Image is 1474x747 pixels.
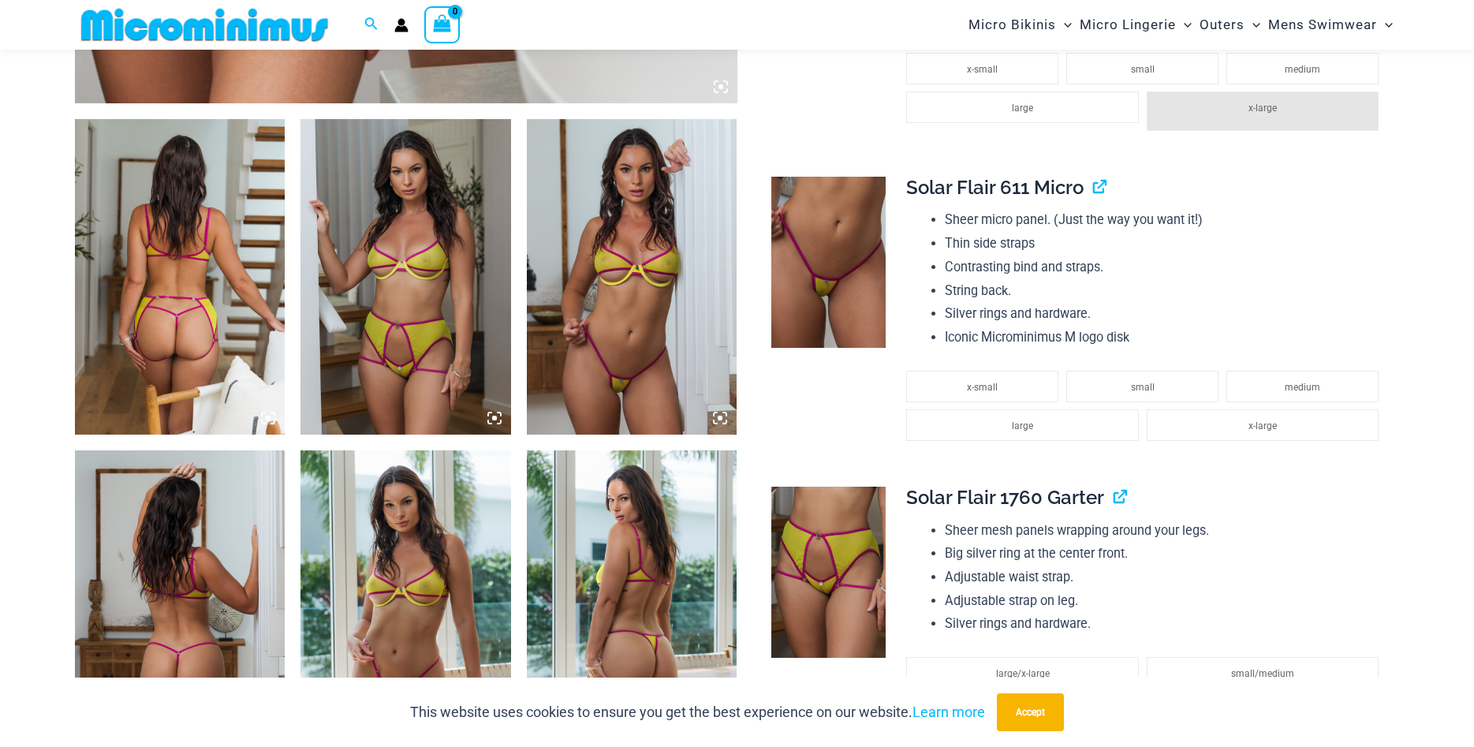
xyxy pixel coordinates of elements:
[906,657,1138,689] li: large/x-large
[1231,668,1294,679] span: small/medium
[75,7,334,43] img: MM SHOP LOGO FLAT
[1012,420,1033,431] span: large
[945,542,1386,566] li: Big silver ring at the center front.
[1080,5,1176,45] span: Micro Lingerie
[1012,103,1033,114] span: large
[1248,103,1277,114] span: x-large
[527,119,737,435] img: Dangers Kiss Solar Flair 1060 Bra 611 Micro
[1226,53,1379,84] li: medium
[1264,5,1397,45] a: Mens SwimwearMenu ToggleMenu Toggle
[912,704,985,720] a: Learn more
[906,92,1138,123] li: large
[1196,5,1264,45] a: OutersMenu ToggleMenu Toggle
[906,486,1104,509] span: Solar Flair 1760 Garter
[1176,5,1192,45] span: Menu Toggle
[967,382,998,393] span: x-small
[1200,5,1245,45] span: Outers
[967,64,998,75] span: x-small
[945,612,1386,636] li: Silver rings and hardware.
[945,279,1386,303] li: String back.
[1147,657,1379,689] li: small/medium
[1131,64,1155,75] span: small
[75,119,285,435] img: Dangers Kiss Solar Flair 1060 Bra 611 Micro 1760 Garter
[945,566,1386,589] li: Adjustable waist strap.
[424,6,461,43] a: View Shopping Cart, empty
[906,176,1084,199] span: Solar Flair 611 Micro
[997,693,1064,731] button: Accept
[945,208,1386,232] li: Sheer micro panel. (Just the way you want it!)
[945,589,1386,613] li: Adjustable strap on leg.
[1076,5,1196,45] a: Micro LingerieMenu ToggleMenu Toggle
[1248,420,1277,431] span: x-large
[962,2,1400,47] nav: Site Navigation
[300,119,511,435] img: Dangers Kiss Solar Flair 1060 Bra 6060 Thong 1760 Garter
[1147,92,1379,131] li: x-large
[945,256,1386,279] li: Contrasting bind and straps.
[771,177,886,349] img: Dangers Kiss Solar Flair 611 Micro
[1377,5,1393,45] span: Menu Toggle
[945,302,1386,326] li: Silver rings and hardware.
[906,371,1058,402] li: x-small
[906,409,1138,441] li: large
[771,487,886,659] img: Dangers Kiss Solar Flair 6060 Thong 1760 Garter 03
[906,53,1058,84] li: x-small
[1066,371,1218,402] li: small
[1056,5,1072,45] span: Menu Toggle
[394,18,409,32] a: Account icon link
[410,700,985,724] p: This website uses cookies to ensure you get the best experience on our website.
[968,5,1056,45] span: Micro Bikinis
[1245,5,1260,45] span: Menu Toggle
[1147,409,1379,441] li: x-large
[1285,382,1320,393] span: medium
[1131,382,1155,393] span: small
[965,5,1076,45] a: Micro BikinisMenu ToggleMenu Toggle
[364,15,379,35] a: Search icon link
[945,519,1386,543] li: Sheer mesh panels wrapping around your legs.
[1226,371,1379,402] li: medium
[1066,53,1218,84] li: small
[996,668,1050,679] span: large/x-large
[945,326,1386,349] li: Iconic Microminimus M logo disk
[945,232,1386,256] li: Thin side straps
[1285,64,1320,75] span: medium
[1268,5,1377,45] span: Mens Swimwear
